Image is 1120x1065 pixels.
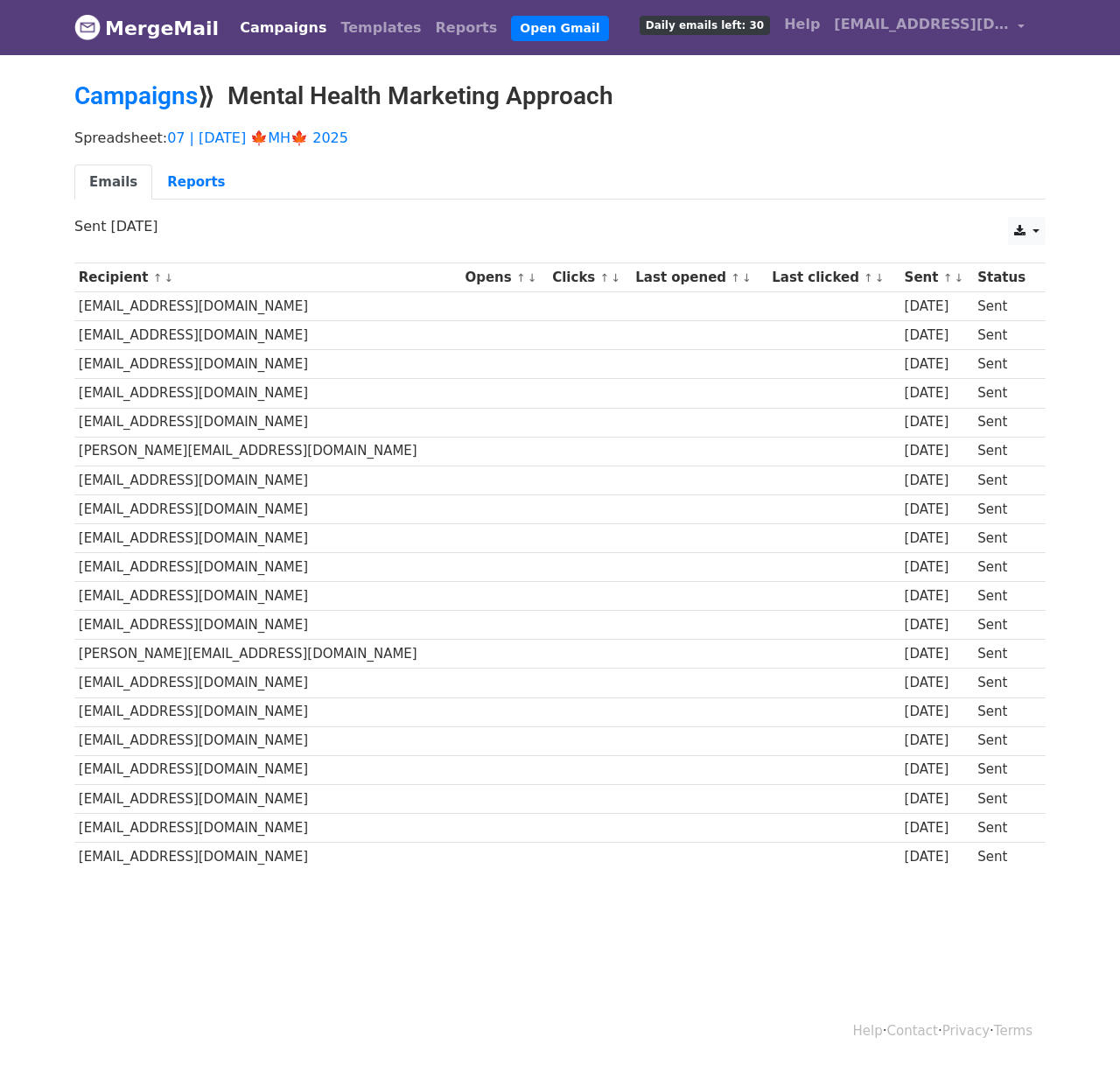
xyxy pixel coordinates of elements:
a: Templates [333,11,428,46]
div: [DATE] [905,529,969,549]
div: [DATE] [905,500,969,520]
div: [DATE] [905,789,969,809]
a: ↑ [864,271,873,284]
td: [EMAIL_ADDRESS][DOMAIN_NAME] [74,726,461,755]
td: Sent [973,321,1036,350]
th: Last clicked [768,263,900,292]
a: Campaigns [74,81,198,110]
th: Clicks [548,263,631,292]
td: [EMAIL_ADDRESS][DOMAIN_NAME] [74,553,461,582]
div: [DATE] [905,615,969,635]
div: [DATE] [905,731,969,751]
div: [DATE] [905,760,969,780]
td: Sent [973,350,1036,379]
td: Sent [973,292,1036,321]
a: Campaigns [233,11,333,46]
div: [DATE] [905,297,969,317]
a: Terms [994,1023,1032,1039]
div: [DATE] [905,557,969,578]
td: Sent [973,640,1036,669]
div: [DATE] [905,847,969,867]
td: Sent [973,408,1036,437]
td: [EMAIL_ADDRESS][DOMAIN_NAME] [74,582,461,611]
a: ↑ [943,271,953,284]
td: Sent [973,726,1036,755]
a: 07 | [DATE] 🍁MH🍁 2025 [167,130,348,146]
th: Opens [461,263,549,292]
div: [DATE] [905,441,969,461]
td: Sent [973,842,1036,871]
p: Spreadsheet: [74,129,1046,147]
td: [EMAIL_ADDRESS][DOMAIN_NAME] [74,813,461,842]
iframe: Chat Widget [1032,981,1120,1065]
a: Help [777,7,827,42]
div: [DATE] [905,818,969,838]
span: [EMAIL_ADDRESS][DOMAIN_NAME] [834,14,1009,35]
td: [PERSON_NAME][EMAIL_ADDRESS][DOMAIN_NAME] [74,640,461,669]
td: [EMAIL_ADDRESS][DOMAIN_NAME] [74,755,461,784]
div: [DATE] [905,673,969,693]
td: Sent [973,494,1036,523]
td: [EMAIL_ADDRESS][DOMAIN_NAME] [74,669,461,697]
a: Emails [74,165,152,200]
a: ↓ [742,271,752,284]
td: Sent [973,697,1036,726]
th: Status [973,263,1036,292]
a: ↓ [528,271,537,284]
td: Sent [973,379,1036,408]
td: Sent [973,523,1036,552]
td: Sent [973,437,1036,466]
th: Sent [900,263,974,292]
a: ↑ [600,271,610,284]
a: Reports [152,165,240,200]
td: Sent [973,466,1036,494]
p: Sent [DATE] [74,217,1046,235]
td: [EMAIL_ADDRESS][DOMAIN_NAME] [74,379,461,408]
td: Sent [973,611,1036,640]
a: ↓ [611,271,620,284]
a: ↑ [731,271,740,284]
a: Privacy [942,1023,990,1039]
a: ↓ [875,271,885,284]
td: Sent [973,813,1036,842]
td: [EMAIL_ADDRESS][DOMAIN_NAME] [74,292,461,321]
div: [DATE] [905,586,969,606]
td: Sent [973,582,1036,611]
a: MergeMail [74,10,219,46]
div: [DATE] [905,702,969,722]
td: [EMAIL_ADDRESS][DOMAIN_NAME] [74,697,461,726]
img: MergeMail logo [74,14,101,40]
td: [EMAIL_ADDRESS][DOMAIN_NAME] [74,350,461,379]
td: [EMAIL_ADDRESS][DOMAIN_NAME] [74,466,461,494]
td: Sent [973,669,1036,697]
td: [EMAIL_ADDRESS][DOMAIN_NAME] [74,523,461,552]
td: [EMAIL_ADDRESS][DOMAIN_NAME] [74,408,461,437]
h2: ⟫ Mental Health Marketing Approach [74,81,1046,111]
a: Contact [887,1023,938,1039]
div: [DATE] [905,354,969,375]
th: Last opened [631,263,767,292]
a: ↓ [164,271,173,284]
div: [DATE] [905,471,969,491]
a: Daily emails left: 30 [633,7,777,42]
a: Open Gmail [511,16,608,41]
a: ↑ [516,271,526,284]
span: Daily emails left: 30 [640,16,770,35]
td: [EMAIL_ADDRESS][DOMAIN_NAME] [74,611,461,640]
a: ↓ [954,271,963,284]
a: Reports [429,11,505,46]
td: Sent [973,784,1036,813]
div: [DATE] [905,383,969,403]
a: Help [853,1023,883,1039]
div: [DATE] [905,412,969,432]
td: [EMAIL_ADDRESS][DOMAIN_NAME] [74,494,461,523]
td: [EMAIL_ADDRESS][DOMAIN_NAME] [74,842,461,871]
th: Recipient [74,263,461,292]
td: [EMAIL_ADDRESS][DOMAIN_NAME] [74,784,461,813]
a: [EMAIL_ADDRESS][DOMAIN_NAME] [827,7,1032,48]
td: Sent [973,553,1036,582]
div: [DATE] [905,644,969,664]
a: ↑ [153,271,163,284]
td: Sent [973,755,1036,784]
